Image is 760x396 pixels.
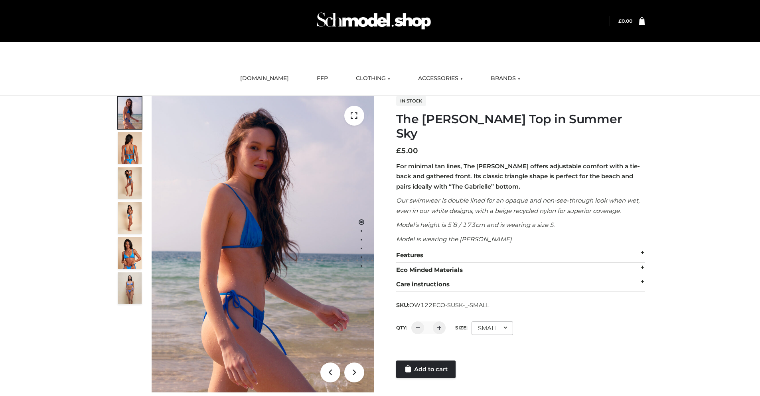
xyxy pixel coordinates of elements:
[234,70,295,87] a: [DOMAIN_NAME]
[455,325,468,331] label: Size:
[396,235,512,243] em: Model is wearing the [PERSON_NAME]
[412,70,469,87] a: ACCESSORIES
[396,146,401,155] span: £
[396,197,640,215] em: Our swimwear is double lined for an opaque and non-see-through look when wet, even in our white d...
[118,237,142,269] img: 2.Alex-top_CN-1-1-2.jpg
[485,70,526,87] a: BRANDS
[396,300,490,310] span: SKU:
[350,70,396,87] a: CLOTHING
[396,162,640,190] strong: For minimal tan lines, The [PERSON_NAME] offers adjustable comfort with a tie-back and gathered f...
[618,18,622,24] span: £
[311,70,334,87] a: FFP
[118,132,142,164] img: 5.Alex-top_CN-1-1_1-1.jpg
[396,112,645,141] h1: The [PERSON_NAME] Top in Summer Sky
[618,18,632,24] a: £0.00
[118,202,142,234] img: 3.Alex-top_CN-1-1-2.jpg
[152,96,374,392] img: 1.Alex-top_SS-1_4464b1e7-c2c9-4e4b-a62c-58381cd673c0 (1)
[314,5,434,37] img: Schmodel Admin 964
[396,361,456,378] a: Add to cart
[618,18,632,24] bdi: 0.00
[118,97,142,129] img: 1.Alex-top_SS-1_4464b1e7-c2c9-4e4b-a62c-58381cd673c0-1.jpg
[396,221,555,229] em: Model’s height is 5’8 / 173cm and is wearing a size S.
[396,146,418,155] bdi: 5.00
[118,167,142,199] img: 4.Alex-top_CN-1-1-2.jpg
[396,263,645,278] div: Eco Minded Materials
[396,277,645,292] div: Care instructions
[409,301,489,309] span: OW122ECO-SUSK-_-SMALL
[472,321,513,335] div: SMALL
[396,96,426,106] span: In stock
[396,325,407,331] label: QTY:
[118,272,142,304] img: SSVC.jpg
[396,248,645,263] div: Features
